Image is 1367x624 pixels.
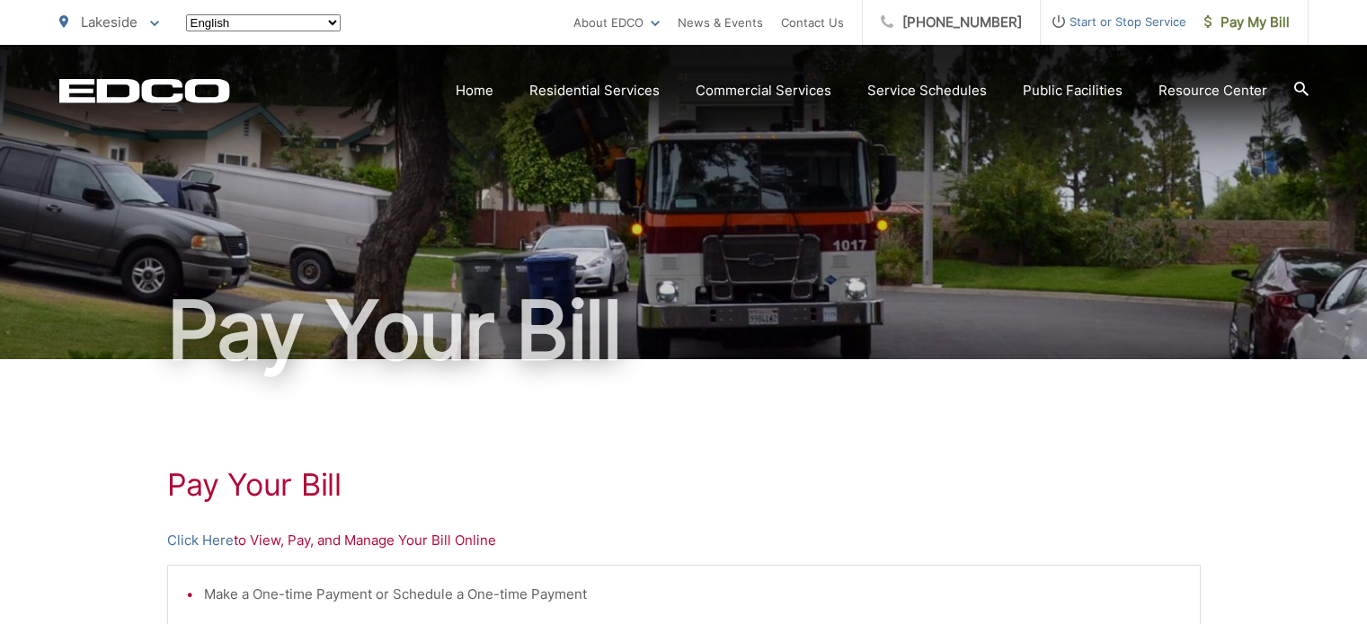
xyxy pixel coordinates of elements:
[1023,80,1123,101] a: Public Facilities
[81,13,138,31] span: Lakeside
[167,467,1201,503] h1: Pay Your Bill
[573,12,660,33] a: About EDCO
[167,530,1201,551] p: to View, Pay, and Manage Your Bill Online
[696,80,831,101] a: Commercial Services
[529,80,660,101] a: Residential Services
[59,78,230,103] a: EDCD logo. Return to the homepage.
[204,584,1182,605] li: Make a One-time Payment or Schedule a One-time Payment
[867,80,987,101] a: Service Schedules
[456,80,493,101] a: Home
[186,14,341,31] select: Select a language
[1204,12,1290,33] span: Pay My Bill
[59,286,1309,375] h1: Pay Your Bill
[1158,80,1267,101] a: Resource Center
[167,530,234,551] a: Click Here
[781,12,844,33] a: Contact Us
[678,12,763,33] a: News & Events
